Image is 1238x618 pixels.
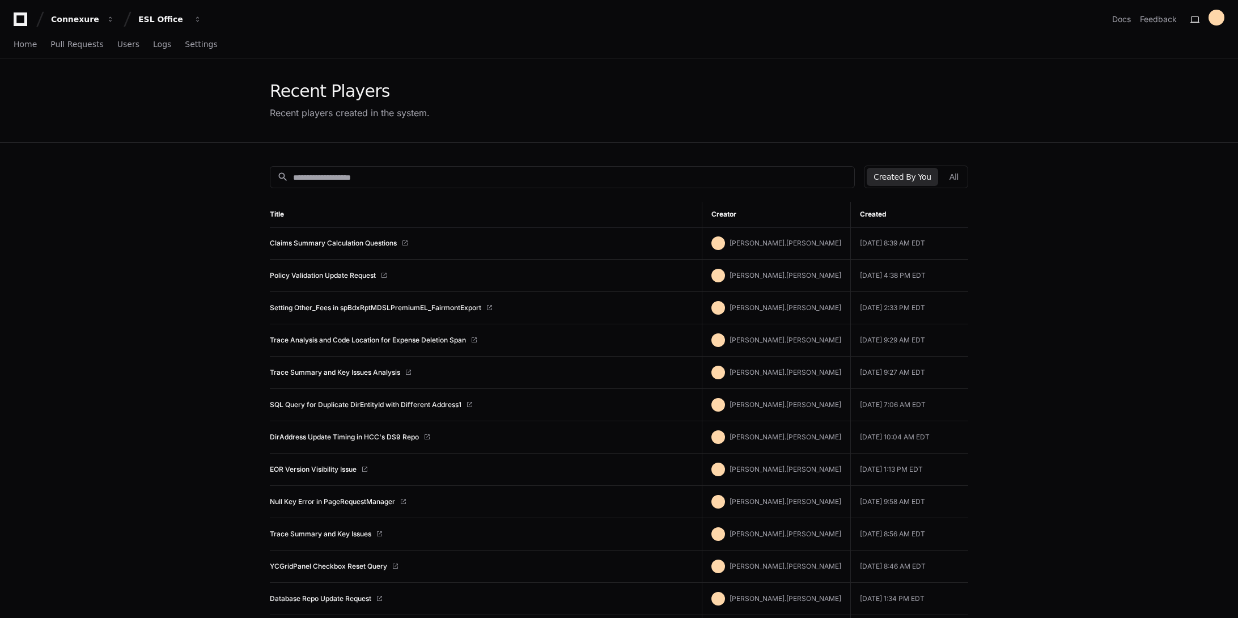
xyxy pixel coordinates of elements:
[270,336,466,345] a: Trace Analysis and Code Location for Expense Deletion Span
[270,562,387,571] a: YCGridPanel Checkbox Reset Query
[270,106,430,120] div: Recent players created in the system.
[943,168,965,186] button: All
[730,594,841,603] span: [PERSON_NAME].[PERSON_NAME]
[270,239,397,248] a: Claims Summary Calculation Questions
[702,202,850,227] th: Creator
[730,433,841,441] span: [PERSON_NAME].[PERSON_NAME]
[46,9,119,29] button: Connexure
[850,227,968,260] td: [DATE] 8:39 AM EDT
[850,583,968,615] td: [DATE] 1:34 PM EDT
[153,41,171,48] span: Logs
[850,202,968,227] th: Created
[850,260,968,292] td: [DATE] 4:38 PM EDT
[185,32,217,58] a: Settings
[850,551,968,583] td: [DATE] 8:46 AM EDT
[270,497,395,506] a: Null Key Error in PageRequestManager
[270,303,481,312] a: Setting Other_Fees in spBdxRptMDSLPremiumEL_FairmontExport
[138,14,187,25] div: ESL Office
[50,41,103,48] span: Pull Requests
[730,530,841,538] span: [PERSON_NAME].[PERSON_NAME]
[730,465,841,473] span: [PERSON_NAME].[PERSON_NAME]
[270,433,419,442] a: DirAddress Update Timing in HCC's DS9 Repo
[1140,14,1177,25] button: Feedback
[117,32,139,58] a: Users
[850,357,968,389] td: [DATE] 9:27 AM EDT
[270,465,357,474] a: EOR Version Visibility Issue
[270,530,371,539] a: Trace Summary and Key Issues
[134,9,206,29] button: ESL Office
[850,389,968,421] td: [DATE] 7:06 AM EDT
[277,171,289,183] mat-icon: search
[270,81,430,101] div: Recent Players
[850,454,968,486] td: [DATE] 1:13 PM EDT
[730,271,841,280] span: [PERSON_NAME].[PERSON_NAME]
[270,400,461,409] a: SQL Query for Duplicate DirEntityId with Different Address1
[270,594,371,603] a: Database Repo Update Request
[117,41,139,48] span: Users
[850,518,968,551] td: [DATE] 8:56 AM EDT
[850,421,968,454] td: [DATE] 10:04 AM EDT
[14,41,37,48] span: Home
[14,32,37,58] a: Home
[730,497,841,506] span: [PERSON_NAME].[PERSON_NAME]
[270,202,702,227] th: Title
[270,368,400,377] a: Trace Summary and Key Issues Analysis
[867,168,938,186] button: Created By You
[50,32,103,58] a: Pull Requests
[730,400,841,409] span: [PERSON_NAME].[PERSON_NAME]
[850,292,968,324] td: [DATE] 2:33 PM EDT
[730,562,841,570] span: [PERSON_NAME].[PERSON_NAME]
[730,368,841,376] span: [PERSON_NAME].[PERSON_NAME]
[730,336,841,344] span: [PERSON_NAME].[PERSON_NAME]
[153,32,171,58] a: Logs
[270,271,376,280] a: Policy Validation Update Request
[51,14,100,25] div: Connexure
[730,239,841,247] span: [PERSON_NAME].[PERSON_NAME]
[185,41,217,48] span: Settings
[850,324,968,357] td: [DATE] 9:29 AM EDT
[730,303,841,312] span: [PERSON_NAME].[PERSON_NAME]
[850,486,968,518] td: [DATE] 9:58 AM EDT
[1112,14,1131,25] a: Docs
